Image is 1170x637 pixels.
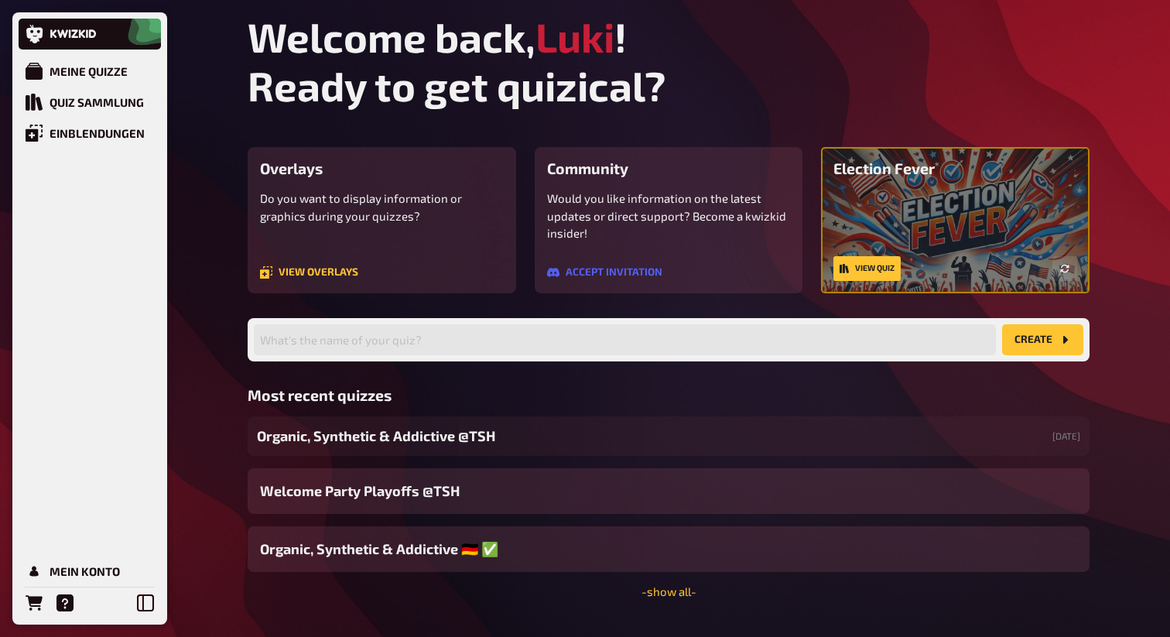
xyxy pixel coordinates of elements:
span: Welcome Party Playoffs @TSH [260,481,460,502]
h3: Most recent quizzes [248,386,1090,404]
a: Organic, Synthetic & Addictive ​@TSH[DATE] [248,416,1090,456]
a: Meine Quizze [19,56,161,87]
a: -show all- [641,584,696,598]
button: create [1002,324,1083,355]
p: Do you want to display information or graphics during your quizzes? [260,190,504,224]
a: Einblendungen [19,118,161,149]
div: Mein Konto [50,564,120,578]
div: Meine Quizze [50,64,128,78]
a: Quiz Sammlung [19,87,161,118]
h3: Community [547,159,791,177]
p: Would you like information on the latest updates or direct support? Become a kwizkid insider! [547,190,791,242]
h3: Overlays [260,159,504,177]
small: [DATE] [1052,430,1080,443]
div: Quiz Sammlung [50,95,144,109]
h1: Welcome back, ! Ready to get quizical? [248,12,1090,110]
a: Welcome Party Playoffs @TSH [248,468,1090,514]
div: Einblendungen [50,126,145,140]
span: Organic, Synthetic & Addictive ​@TSH [257,426,495,447]
h3: Election Fever [833,159,1077,177]
a: View quiz [833,256,901,281]
a: View overlays [260,266,358,279]
span: Organic, Synthetic & Addictive ​🇩🇪 ​✅ ​ [260,539,501,560]
span: Luki [535,12,614,61]
a: Organic, Synthetic & Addictive ​🇩🇪 ​✅ ​ [248,526,1090,572]
input: What's the name of your quiz? [254,324,996,355]
a: Bestellungen [19,587,50,618]
a: Mein Konto [19,556,161,587]
a: Accept invitation [547,266,662,279]
a: Hilfe [50,587,80,618]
